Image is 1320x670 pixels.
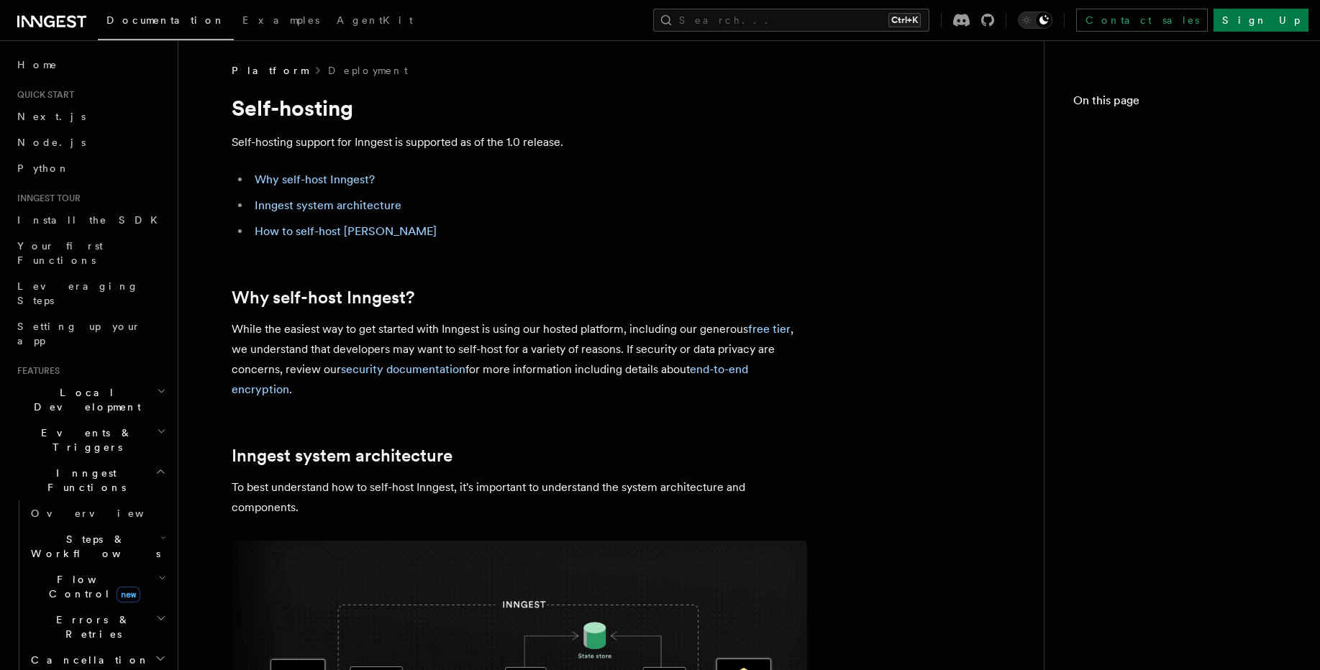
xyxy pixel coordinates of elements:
[17,214,166,226] span: Install the SDK
[12,466,155,495] span: Inngest Functions
[255,224,437,238] a: How to self-host [PERSON_NAME]
[98,4,234,40] a: Documentation
[234,4,328,39] a: Examples
[232,288,414,308] a: Why self-host Inngest?
[12,426,157,454] span: Events & Triggers
[17,137,86,148] span: Node.js
[341,362,465,376] a: security documentation
[232,63,308,78] span: Platform
[242,14,319,26] span: Examples
[12,52,169,78] a: Home
[12,273,169,313] a: Leveraging Steps
[12,207,169,233] a: Install the SDK
[1076,9,1208,32] a: Contact sales
[328,63,408,78] a: Deployment
[12,155,169,181] a: Python
[1018,12,1052,29] button: Toggle dark mode
[1214,9,1308,32] a: Sign Up
[12,385,157,414] span: Local Development
[25,532,160,561] span: Steps & Workflows
[17,240,103,266] span: Your first Functions
[232,477,807,518] p: To best understand how to self-host Inngest, it's important to understand the system architecture...
[748,322,791,336] a: free tier
[232,446,452,466] a: Inngest system architecture
[106,14,225,26] span: Documentation
[25,566,169,607] button: Flow Controlnew
[25,607,169,647] button: Errors & Retries
[12,233,169,273] a: Your first Functions
[328,4,422,39] a: AgentKit
[255,173,375,186] a: Why self-host Inngest?
[25,653,150,667] span: Cancellation
[117,587,140,602] span: new
[337,14,413,26] span: AgentKit
[12,313,169,354] a: Setting up your app
[12,129,169,155] a: Node.js
[12,365,60,377] span: Features
[12,193,81,204] span: Inngest tour
[888,13,921,27] kbd: Ctrl+K
[232,95,807,121] h1: Self-hosting
[255,198,401,212] a: Inngest system architecture
[17,321,141,347] span: Setting up your app
[1073,92,1291,115] h4: On this page
[25,500,169,526] a: Overview
[25,612,156,641] span: Errors & Retries
[17,58,58,72] span: Home
[653,9,929,32] button: Search...Ctrl+K
[25,526,169,566] button: Steps & Workflows
[12,380,169,420] button: Local Development
[12,89,74,101] span: Quick start
[31,508,179,519] span: Overview
[232,132,807,152] p: Self-hosting support for Inngest is supported as of the 1.0 release.
[12,104,169,129] a: Next.js
[17,111,86,122] span: Next.js
[17,280,139,306] span: Leveraging Steps
[17,162,70,174] span: Python
[12,460,169,500] button: Inngest Functions
[12,420,169,460] button: Events & Triggers
[232,319,807,400] p: While the easiest way to get started with Inngest is using our hosted platform, including our gen...
[25,572,158,601] span: Flow Control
